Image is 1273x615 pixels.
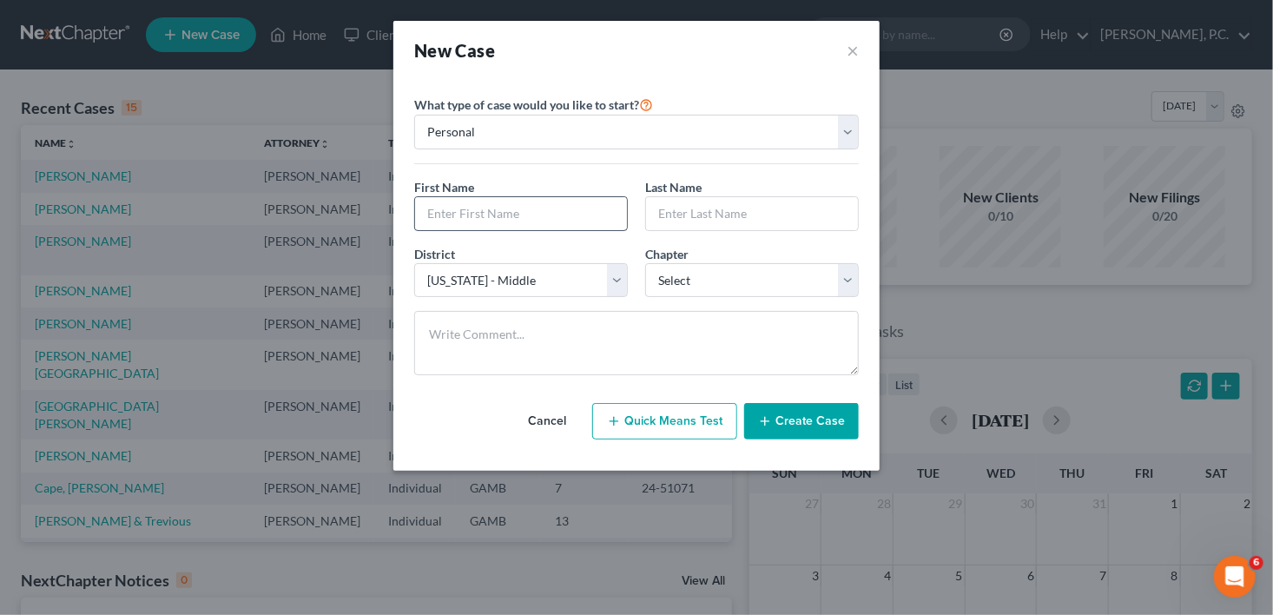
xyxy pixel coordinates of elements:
[1214,556,1256,598] iframe: Intercom live chat
[414,247,455,261] span: District
[645,180,702,195] span: Last Name
[847,38,859,63] button: ×
[645,247,689,261] span: Chapter
[414,40,495,61] strong: New Case
[509,404,585,439] button: Cancel
[646,197,858,230] input: Enter Last Name
[414,94,653,115] label: What type of case would you like to start?
[414,180,474,195] span: First Name
[592,403,737,440] button: Quick Means Test
[744,403,859,440] button: Create Case
[415,197,627,230] input: Enter First Name
[1250,556,1263,570] span: 6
